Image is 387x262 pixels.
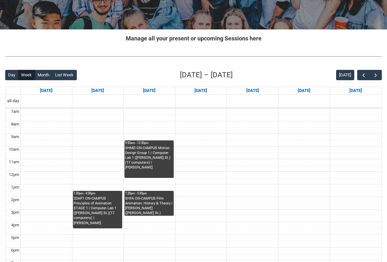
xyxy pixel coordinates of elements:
div: 12pm [7,172,20,178]
img: REDU_GREY_LINE [5,53,382,60]
div: 9:30am - 12:30pm [125,141,173,145]
a: Go to September 16, 2025 [142,87,157,94]
div: 1:30pm - 3:30pm [125,191,173,196]
div: SHMD ON-CAMPUS Motion Design Group 1 | Computer Lab 1 ([PERSON_NAME] St.)(17 computers) | [PERSON... [125,146,173,170]
h2: [DATE] – [DATE] [180,70,233,80]
a: Go to September 20, 2025 [348,87,363,94]
button: List Week [52,70,77,80]
div: 9am [10,134,20,140]
div: 6pm [10,247,20,253]
button: Month [35,70,53,80]
a: Go to September 15, 2025 [90,87,105,94]
div: 5pm [10,235,20,241]
div: 11am [7,159,20,165]
div: 8am [10,121,20,127]
div: SHFA ON-CAMPUS Film Animation: History & Theory | [PERSON_NAME] ([PERSON_NAME] St.) (capacity x16... [125,196,173,215]
div: 10am [7,147,20,152]
a: Go to September 19, 2025 [297,87,312,94]
button: Next Week [369,70,382,81]
button: Week [18,70,35,80]
div: 4pm [10,222,20,228]
h2: Manage all your present or upcoming Sessions here [5,35,382,43]
div: 2DAP1 ON-CAMPUS Principles of Animation STAGE 1 | Computer Lab 1 ([PERSON_NAME] St.)(17 computers... [74,196,122,225]
div: 1:30pm - 4:30pm [74,191,122,196]
div: 1pm [10,184,20,190]
a: Go to September 17, 2025 [193,87,208,94]
a: Go to September 18, 2025 [245,87,260,94]
button: [DATE] [336,70,354,80]
div: 3pm [10,210,20,215]
div: 2pm [10,197,20,203]
a: Go to September 14, 2025 [39,87,54,94]
button: Day [5,70,18,80]
span: all-day [6,98,20,104]
button: Previous Week [357,70,369,81]
div: 7am [10,109,20,115]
